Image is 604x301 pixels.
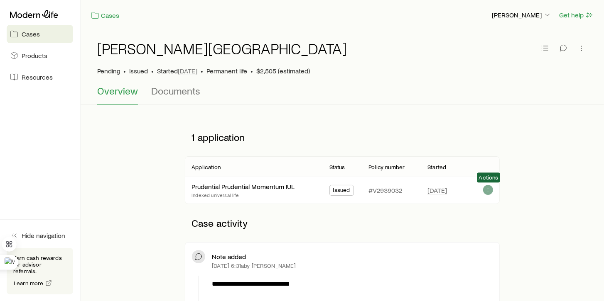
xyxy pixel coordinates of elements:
span: Documents [151,85,200,97]
span: • [250,67,253,75]
span: Issued [129,67,148,75]
p: Started [427,164,446,170]
a: Resources [7,68,73,86]
span: Learn more [14,280,44,286]
button: Hide navigation [7,226,73,245]
p: Application [192,164,221,170]
p: #V2939032 [368,186,403,194]
a: Prudential Prudential Momentum IUL [192,182,295,190]
a: Cases [7,25,73,43]
span: • [123,67,126,75]
p: Earn cash rewards for advisor referrals. [13,255,66,274]
p: Status [329,164,345,170]
p: [PERSON_NAME] [492,11,552,19]
span: $2,505 (estimated) [256,67,310,75]
span: • [151,67,154,75]
h1: [PERSON_NAME][GEOGRAPHIC_DATA] [97,40,347,57]
p: 1 application [185,125,500,150]
p: Indexed universal life [192,192,295,198]
p: Case activity [185,211,500,235]
span: [DATE] [427,186,447,194]
p: Started [157,67,197,75]
a: Products [7,46,73,65]
span: Hide navigation [22,231,65,240]
p: Note added [212,252,246,261]
p: Pending [97,67,120,75]
span: [DATE] [178,67,197,75]
span: • [201,67,203,75]
span: Actions [479,174,498,181]
div: Earn cash rewards for advisor referrals.Learn more [7,248,73,294]
button: [PERSON_NAME] [491,10,552,20]
p: Policy number [368,164,405,170]
button: Get help [559,10,594,20]
span: Products [22,51,47,60]
span: Issued [333,187,350,195]
div: Case details tabs [97,85,587,105]
a: Cases [91,11,120,20]
span: Overview [97,85,138,97]
p: [DATE] 6:31a by [PERSON_NAME] [212,262,296,269]
span: Resources [22,73,53,81]
span: Permanent life [206,67,247,75]
span: Cases [22,30,40,38]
